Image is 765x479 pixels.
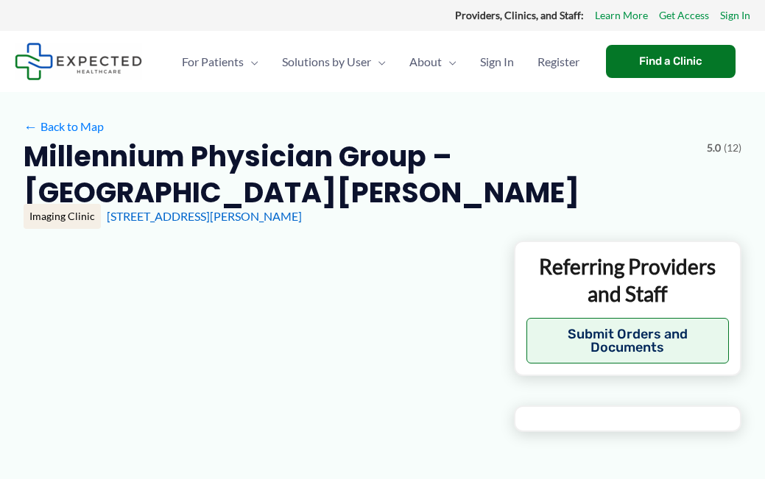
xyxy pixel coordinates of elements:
[526,253,729,307] p: Referring Providers and Staff
[409,36,442,88] span: About
[182,36,244,88] span: For Patients
[724,138,741,157] span: (12)
[107,209,302,223] a: [STREET_ADDRESS][PERSON_NAME]
[170,36,270,88] a: For PatientsMenu Toggle
[24,138,695,211] h2: Millennium Physician Group – [GEOGRAPHIC_DATA][PERSON_NAME]
[455,9,584,21] strong: Providers, Clinics, and Staff:
[526,36,591,88] a: Register
[282,36,371,88] span: Solutions by User
[537,36,579,88] span: Register
[371,36,386,88] span: Menu Toggle
[468,36,526,88] a: Sign In
[24,116,104,138] a: ←Back to Map
[659,6,709,25] a: Get Access
[398,36,468,88] a: AboutMenu Toggle
[442,36,456,88] span: Menu Toggle
[24,119,38,133] span: ←
[24,204,101,229] div: Imaging Clinic
[526,318,729,363] button: Submit Orders and Documents
[480,36,514,88] span: Sign In
[720,6,750,25] a: Sign In
[707,138,721,157] span: 5.0
[170,36,591,88] nav: Primary Site Navigation
[15,43,142,80] img: Expected Healthcare Logo - side, dark font, small
[595,6,648,25] a: Learn More
[244,36,258,88] span: Menu Toggle
[270,36,398,88] a: Solutions by UserMenu Toggle
[606,45,736,78] a: Find a Clinic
